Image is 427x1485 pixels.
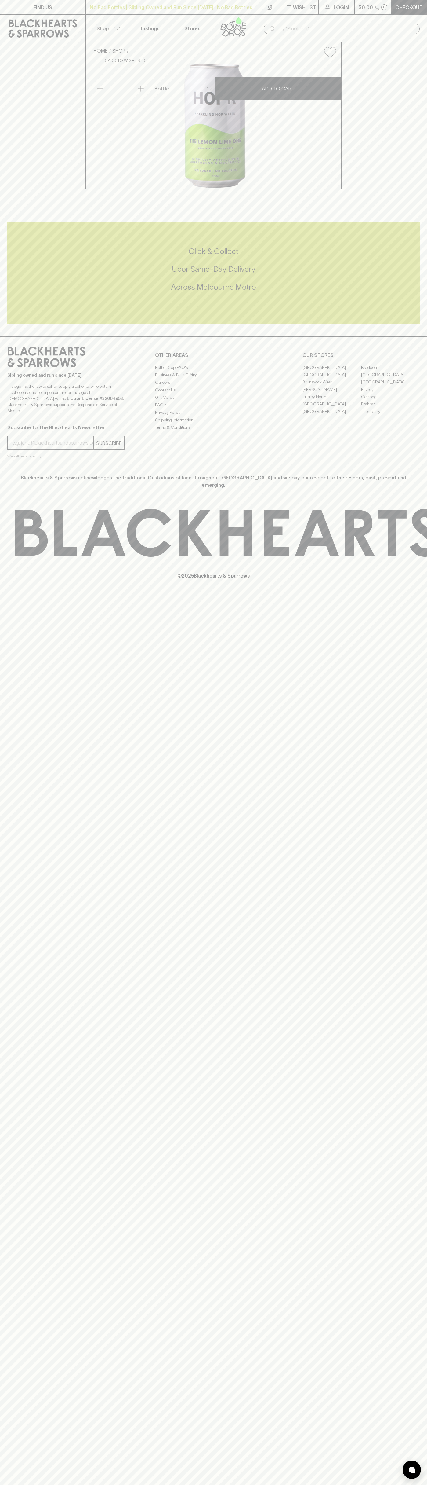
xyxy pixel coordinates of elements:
p: 0 [383,5,385,9]
h5: Click & Collect [7,246,420,256]
a: [GEOGRAPHIC_DATA] [302,364,361,371]
a: [GEOGRAPHIC_DATA] [302,371,361,378]
strong: Liquor License #32064953 [67,396,123,401]
button: Add to wishlist [105,57,145,64]
div: Bottle [152,82,215,95]
a: Shipping Information [155,416,272,424]
a: [PERSON_NAME] [302,386,361,393]
button: ADD TO CART [215,77,342,100]
a: Careers [155,379,272,386]
input: Try "Pinot noir" [278,24,415,34]
a: Fitzroy [361,386,420,393]
p: Login [334,4,349,11]
a: [GEOGRAPHIC_DATA] [302,408,361,415]
p: OUR STORES [302,351,420,359]
p: Wishlist [293,4,316,11]
button: Add to wishlist [322,45,338,60]
input: e.g. jane@blackheartsandsparrows.com.au [12,438,93,448]
img: bubble-icon [409,1467,415,1473]
a: [GEOGRAPHIC_DATA] [302,400,361,408]
p: Subscribe to The Blackhearts Newsletter [7,424,125,431]
a: Business & Bulk Gifting [155,371,272,379]
p: Checkout [395,4,423,11]
p: Tastings [140,25,159,32]
div: Call to action block [7,222,420,324]
p: OTHER AREAS [155,351,272,359]
p: We will never spam you [7,453,125,459]
p: $0.00 [358,4,373,11]
h5: Uber Same-Day Delivery [7,264,420,274]
a: [GEOGRAPHIC_DATA] [361,378,420,386]
a: Bottle Drop FAQ's [155,364,272,371]
p: It is against the law to sell or supply alcohol to, or to obtain alcohol on behalf of a person un... [7,383,125,414]
a: Terms & Conditions [155,424,272,431]
a: Fitzroy North [302,393,361,400]
p: Bottle [154,85,169,92]
a: Stores [171,15,214,42]
p: Stores [184,25,200,32]
a: [GEOGRAPHIC_DATA] [361,371,420,378]
a: Tastings [128,15,171,42]
a: Thornbury [361,408,420,415]
p: Shop [96,25,109,32]
p: Blackhearts & Sparrows acknowledges the traditional Custodians of land throughout [GEOGRAPHIC_DAT... [12,474,415,489]
p: ADD TO CART [262,85,295,92]
p: FIND US [33,4,52,11]
a: HOME [94,48,108,53]
h5: Across Melbourne Metro [7,282,420,292]
button: SUBSCRIBE [94,436,124,449]
a: Privacy Policy [155,409,272,416]
a: FAQ's [155,401,272,409]
a: SHOP [112,48,125,53]
button: Shop [86,15,128,42]
a: Gift Cards [155,394,272,401]
a: Geelong [361,393,420,400]
a: Braddon [361,364,420,371]
a: Brunswick West [302,378,361,386]
img: 40138.png [89,63,341,189]
p: Sibling owned and run since [DATE] [7,372,125,378]
p: SUBSCRIBE [96,439,122,447]
a: Prahran [361,400,420,408]
a: Contact Us [155,386,272,394]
